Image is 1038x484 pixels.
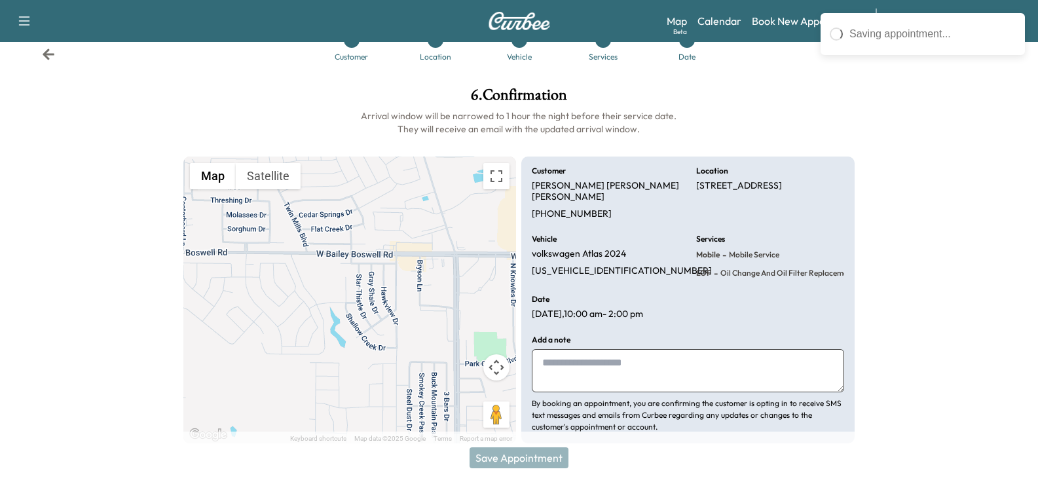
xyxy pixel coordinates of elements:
div: Beta [673,27,687,37]
h6: Location [696,167,728,175]
button: Toggle fullscreen view [483,163,510,189]
button: Drag Pegman onto the map to open Street View [483,401,510,428]
h6: Customer [532,167,566,175]
div: Vehicle [507,53,532,61]
div: Location [420,53,451,61]
p: [DATE] , 10:00 am - 2:00 pm [532,308,643,320]
p: volkswagen Atlas 2024 [532,248,626,260]
img: Curbee Logo [488,12,551,30]
div: Date [678,53,695,61]
button: Map camera controls [483,354,510,381]
span: Oil Change and Oil Filter Replacement [718,268,855,278]
div: Customer [335,53,368,61]
span: - [711,267,718,280]
button: Show satellite imagery [236,163,301,189]
p: [PHONE_NUMBER] [532,208,612,220]
a: Calendar [697,13,741,29]
p: [PERSON_NAME] [PERSON_NAME] [PERSON_NAME] [532,180,680,203]
div: Back [42,48,55,61]
a: Book New Appointment [752,13,862,29]
span: - [720,248,726,261]
div: Services [589,53,618,61]
h6: Date [532,295,549,303]
h6: Vehicle [532,235,557,243]
h6: Services [696,235,725,243]
div: Saving appointment... [849,26,1016,42]
span: Mobile [696,250,720,260]
a: Open this area in Google Maps (opens a new window) [187,426,230,443]
a: MapBeta [667,13,687,29]
p: By booking an appointment, you are confirming the customer is opting in to receive SMS text messa... [532,398,843,433]
p: [STREET_ADDRESS] [696,180,782,192]
span: LOF [696,268,711,278]
h6: Arrival window will be narrowed to 1 hour the night before their service date. They will receive ... [183,109,855,136]
button: Show street map [190,163,236,189]
h6: Add a note [532,336,570,344]
h1: 6 . Confirmation [183,87,855,109]
img: Google [187,426,230,443]
p: [US_VEHICLE_IDENTIFICATION_NUMBER] [532,265,712,277]
span: Mobile Service [726,250,779,260]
